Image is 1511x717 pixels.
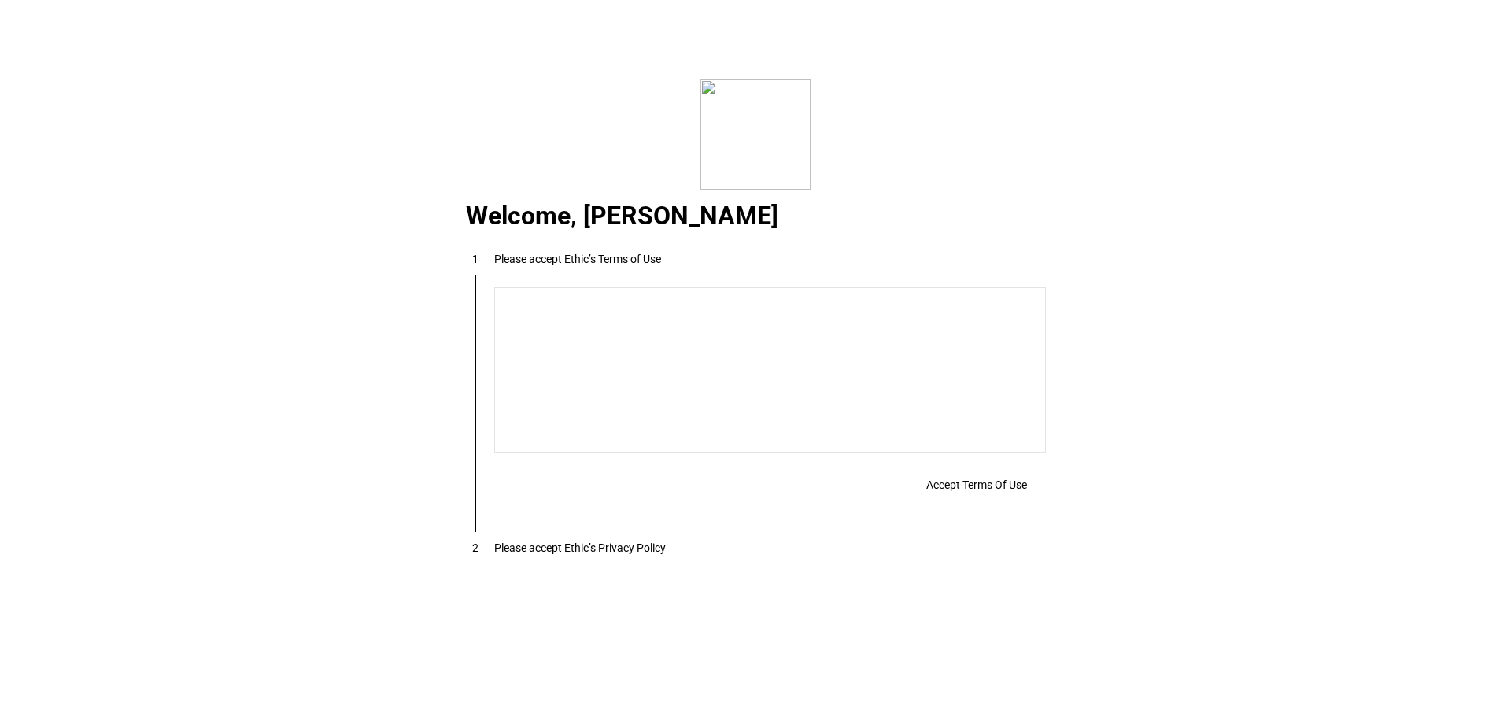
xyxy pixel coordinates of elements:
[700,79,811,190] img: corporate.svg
[494,541,666,554] div: Please accept Ethic’s Privacy Policy
[472,253,478,265] span: 1
[494,253,661,265] div: Please accept Ethic’s Terms of Use
[472,541,478,554] span: 2
[447,208,1065,227] div: Welcome, [PERSON_NAME]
